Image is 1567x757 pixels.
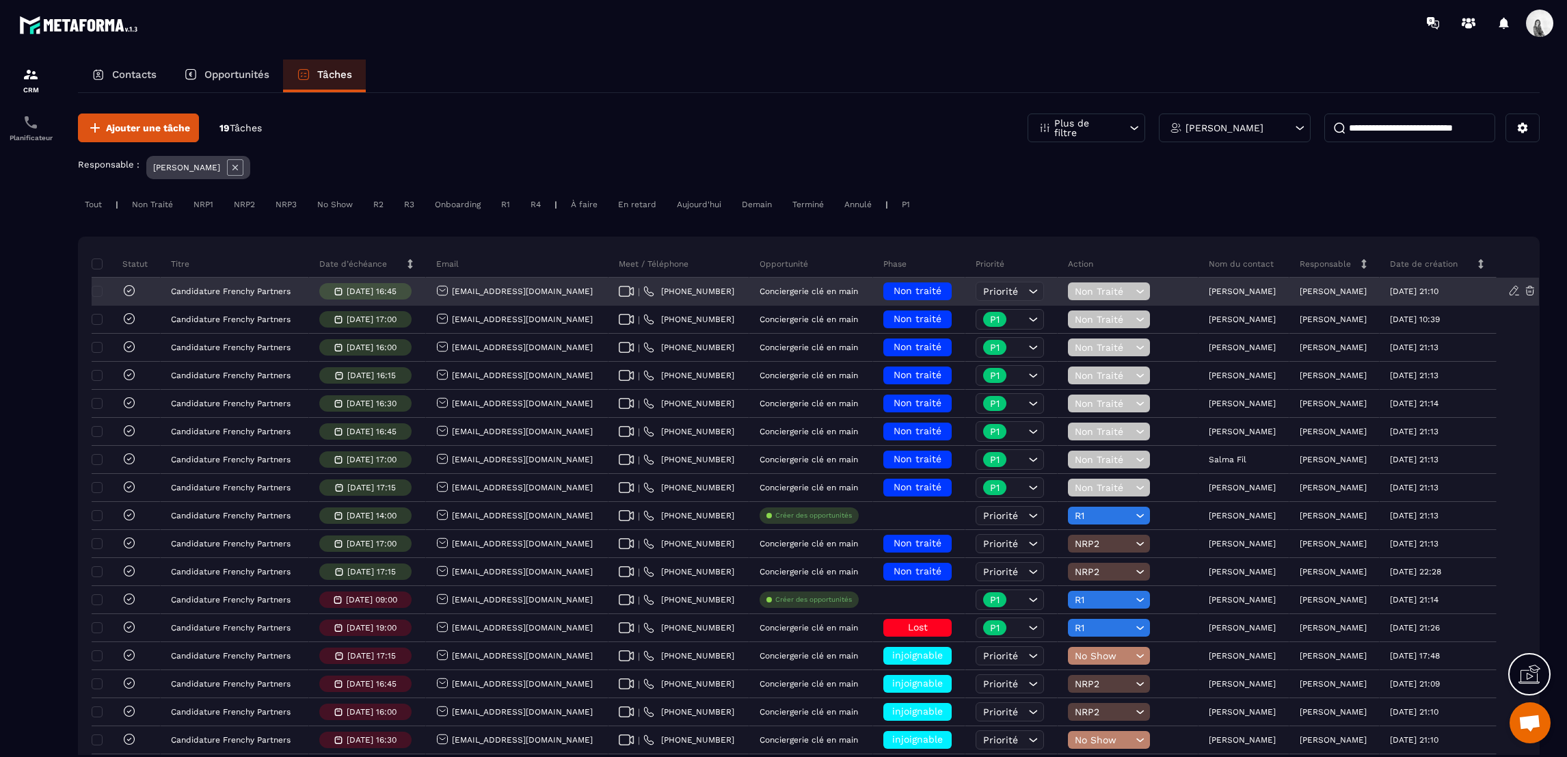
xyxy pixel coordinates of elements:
[1300,483,1367,492] p: [PERSON_NAME]
[78,159,139,170] p: Responsable :
[346,595,397,605] p: [DATE] 09:00
[1075,398,1132,409] span: Non Traité
[983,538,1018,549] span: Priorité
[892,650,943,661] span: injoignable
[347,567,396,576] p: [DATE] 17:15
[1075,706,1132,717] span: NRP2
[976,258,1004,269] p: Priorité
[1300,735,1367,745] p: [PERSON_NAME]
[125,196,180,213] div: Non Traité
[760,315,858,324] p: Conciergerie clé en main
[895,196,917,213] div: P1
[990,623,1000,633] p: P1
[760,567,858,576] p: Conciergerie clé en main
[990,455,1000,464] p: P1
[838,196,879,213] div: Annulé
[1300,258,1351,269] p: Responsable
[643,706,734,717] a: [PHONE_NUMBER]
[643,342,734,353] a: [PHONE_NUMBER]
[171,399,291,408] p: Candidature Frenchy Partners
[643,426,734,437] a: [PHONE_NUMBER]
[564,196,604,213] div: À faire
[760,343,858,352] p: Conciergerie clé en main
[1300,343,1367,352] p: [PERSON_NAME]
[638,511,640,521] span: |
[983,706,1018,717] span: Priorité
[894,285,941,296] span: Non traité
[171,651,291,661] p: Candidature Frenchy Partners
[990,343,1000,352] p: P1
[171,258,189,269] p: Titre
[3,86,58,94] p: CRM
[112,68,157,81] p: Contacts
[347,511,397,520] p: [DATE] 14:00
[894,537,941,548] span: Non traité
[638,679,640,689] span: |
[171,567,291,576] p: Candidature Frenchy Partners
[1209,735,1276,745] p: [PERSON_NAME]
[171,623,291,633] p: Candidature Frenchy Partners
[990,427,1000,436] p: P1
[643,286,734,297] a: [PHONE_NUMBER]
[171,315,291,324] p: Candidature Frenchy Partners
[494,196,517,213] div: R1
[227,196,262,213] div: NRP2
[1300,455,1367,464] p: [PERSON_NAME]
[1300,623,1367,633] p: [PERSON_NAME]
[1300,511,1367,520] p: [PERSON_NAME]
[643,734,734,745] a: [PHONE_NUMBER]
[171,287,291,296] p: Candidature Frenchy Partners
[1209,539,1276,548] p: [PERSON_NAME]
[347,371,396,380] p: [DATE] 16:15
[894,397,941,408] span: Non traité
[23,66,39,83] img: formation
[760,679,858,689] p: Conciergerie clé en main
[760,707,858,717] p: Conciergerie clé en main
[760,287,858,296] p: Conciergerie clé en main
[643,398,734,409] a: [PHONE_NUMBER]
[1510,702,1551,743] div: Ouvrir le chat
[1300,539,1367,548] p: [PERSON_NAME]
[1390,455,1438,464] p: [DATE] 21:13
[638,735,640,745] span: |
[894,453,941,464] span: Non traité
[1390,679,1440,689] p: [DATE] 21:09
[78,196,109,213] div: Tout
[638,427,640,437] span: |
[983,650,1018,661] span: Priorité
[990,371,1000,380] p: P1
[892,706,943,717] span: injoignable
[643,482,734,493] a: [PHONE_NUMBER]
[760,735,858,745] p: Conciergerie clé en main
[786,196,831,213] div: Terminé
[1390,343,1438,352] p: [DATE] 21:13
[1075,482,1132,493] span: Non Traité
[1300,371,1367,380] p: [PERSON_NAME]
[760,371,858,380] p: Conciergerie clé en main
[1209,371,1276,380] p: [PERSON_NAME]
[347,399,397,408] p: [DATE] 16:30
[643,622,734,633] a: [PHONE_NUMBER]
[983,678,1018,689] span: Priorité
[436,258,459,269] p: Email
[638,707,640,717] span: |
[1068,258,1093,269] p: Action
[171,455,291,464] p: Candidature Frenchy Partners
[894,369,941,380] span: Non traité
[347,651,396,661] p: [DATE] 17:15
[1390,623,1440,633] p: [DATE] 21:26
[885,200,888,209] p: |
[1075,678,1132,689] span: NRP2
[760,455,858,464] p: Conciergerie clé en main
[283,59,366,92] a: Tâches
[1300,595,1367,605] p: [PERSON_NAME]
[347,343,397,352] p: [DATE] 16:00
[1390,567,1441,576] p: [DATE] 22:28
[219,122,262,135] p: 19
[171,595,291,605] p: Candidature Frenchy Partners
[760,539,858,548] p: Conciergerie clé en main
[638,651,640,661] span: |
[1209,287,1276,296] p: [PERSON_NAME]
[1300,315,1367,324] p: [PERSON_NAME]
[347,679,397,689] p: [DATE] 16:45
